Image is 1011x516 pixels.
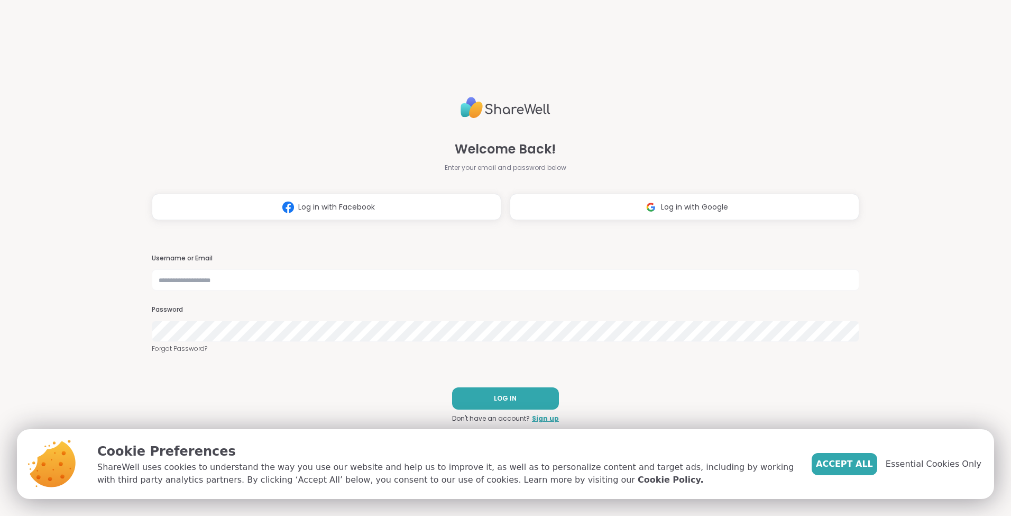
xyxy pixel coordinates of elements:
[510,194,859,220] button: Log in with Google
[278,197,298,217] img: ShareWell Logomark
[641,197,661,217] img: ShareWell Logomark
[532,414,559,423] a: Sign up
[455,140,556,159] span: Welcome Back!
[152,254,859,263] h3: Username or Email
[152,194,501,220] button: Log in with Facebook
[452,387,559,410] button: LOG IN
[816,458,873,470] span: Accept All
[661,202,728,213] span: Log in with Google
[97,442,795,461] p: Cookie Preferences
[886,458,981,470] span: Essential Cookies Only
[298,202,375,213] span: Log in with Facebook
[152,344,859,354] a: Forgot Password?
[445,163,566,173] span: Enter your email and password below
[638,474,703,486] a: Cookie Policy.
[461,93,550,123] img: ShareWell Logo
[97,461,795,486] p: ShareWell uses cookies to understand the way you use our website and help us to improve it, as we...
[494,394,517,403] span: LOG IN
[812,453,877,475] button: Accept All
[152,305,859,314] h3: Password
[452,414,530,423] span: Don't have an account?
